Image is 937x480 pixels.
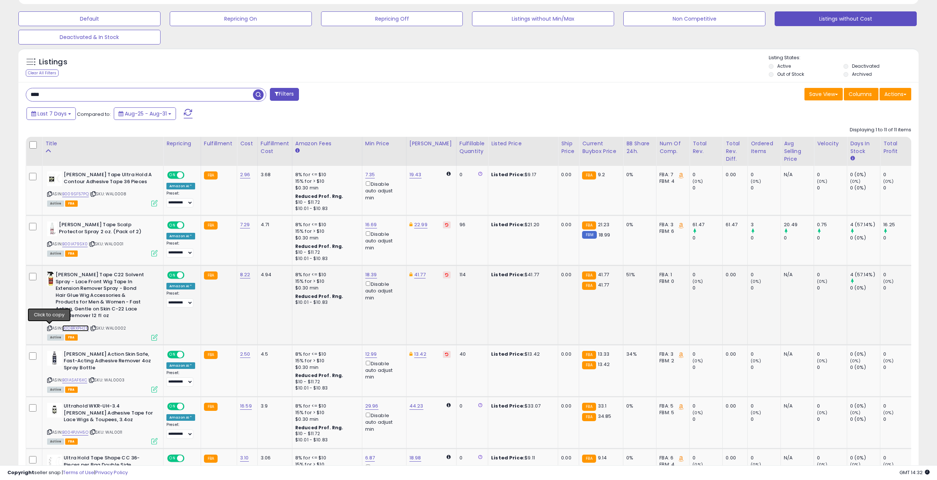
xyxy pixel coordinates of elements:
[626,140,653,155] div: BB Share 24h.
[777,63,791,69] label: Active
[89,429,122,435] span: | SKU: WAL0011
[88,377,124,383] span: | SKU: WAL0003
[726,271,742,278] div: 0.00
[491,221,552,228] div: $21.20
[183,403,195,410] span: OFF
[240,171,250,178] a: 2.96
[582,282,596,290] small: FBA
[365,359,401,381] div: Disable auto adjust min
[295,358,356,364] div: 15% for > $10
[62,429,88,435] a: B004PJVH5O
[47,271,158,340] div: ASIN:
[598,402,607,409] span: 33.1
[56,271,145,321] b: [PERSON_NAME] Tape C22 Solvent Spray - Lace Front Wig Tape In Extension Remover Spray - Bond Hair...
[47,455,62,469] img: 21caSpKHkGL._SL40_.jpg
[883,235,913,241] div: 0
[295,351,356,358] div: 8% for <= $10
[365,180,401,201] div: Disable auto adjust min
[65,200,78,207] span: FBA
[817,235,847,241] div: 0
[47,171,158,206] div: ASIN:
[114,107,176,120] button: Aug-25 - Aug-31
[65,250,78,257] span: FBA
[62,325,89,331] a: B0DBRXPH26
[295,249,356,256] div: $10 - $11.72
[166,291,195,307] div: Preset:
[47,221,158,256] div: ASIN:
[626,351,651,358] div: 34%
[240,140,254,147] div: Cost
[883,278,894,284] small: (0%)
[409,140,453,147] div: [PERSON_NAME]
[751,285,781,291] div: 0
[659,271,684,278] div: FBA: 1
[166,183,195,189] div: Amazon AI *
[850,410,860,416] small: (0%)
[582,221,596,230] small: FBA
[751,351,781,358] div: 0
[880,88,911,100] button: Actions
[693,271,722,278] div: 0
[849,90,872,98] span: Columns
[365,411,401,433] div: Disable auto adjust min
[295,140,359,147] div: Amazon Fees
[295,271,356,278] div: 8% for <= $10
[261,221,286,228] div: 4.71
[204,221,218,230] small: FBA
[817,351,847,358] div: 0
[183,351,195,358] span: OFF
[365,402,378,410] a: 29.96
[240,221,250,228] a: 7.29
[166,370,195,387] div: Preset:
[659,358,684,364] div: FBM: 2
[693,235,722,241] div: 0
[168,403,177,410] span: ON
[166,241,195,257] div: Preset:
[491,351,525,358] b: Listed Price:
[47,403,158,444] div: ASIN:
[561,403,573,409] div: 0.00
[850,178,860,184] small: (0%)
[850,235,880,241] div: 0 (0%)
[751,140,778,155] div: Ordered Items
[204,140,234,147] div: Fulfillment
[168,222,177,228] span: ON
[95,469,128,476] a: Privacy Policy
[850,416,880,423] div: 0 (0%)
[775,11,917,26] button: Listings without Cost
[883,178,894,184] small: (0%)
[751,221,781,228] div: 3
[659,228,684,235] div: FBM: 6
[626,403,651,409] div: 0%
[90,191,126,197] span: | SKU: WAL0008
[784,351,808,358] div: N/A
[261,351,286,358] div: 4.5
[65,334,78,341] span: FBA
[62,241,88,247] a: B00IA79SX0
[784,140,811,163] div: Avg Selling Price
[623,11,765,26] button: Non Competitive
[240,351,250,358] a: 2.50
[240,402,252,410] a: 16.59
[726,351,742,358] div: 0.00
[598,361,610,368] span: 13.42
[817,358,827,364] small: (0%)
[295,256,356,262] div: $10.01 - $10.83
[817,364,847,371] div: 0
[598,351,610,358] span: 13.33
[63,469,94,476] a: Terms of Use
[659,221,684,228] div: FBA: 3
[561,171,573,178] div: 0.00
[47,387,64,393] span: All listings currently available for purchase on Amazon
[39,57,67,67] h5: Listings
[883,221,913,228] div: 16.25
[817,278,827,284] small: (0%)
[166,140,198,147] div: Repricing
[844,88,878,100] button: Columns
[491,351,552,358] div: $13.42
[166,283,195,289] div: Amazon AI *
[883,364,913,371] div: 0
[64,171,153,187] b: [PERSON_NAME] Tape Ultra Hold A Contour Adhesive Tape 36 Pieces
[295,299,356,306] div: $10.01 - $10.83
[47,221,57,236] img: 31gXpnB7F5L._SL40_.jpg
